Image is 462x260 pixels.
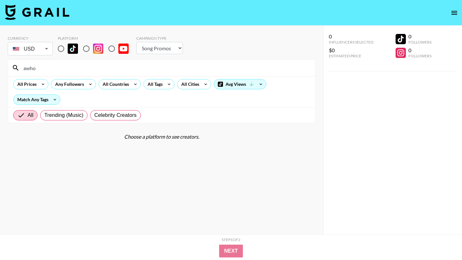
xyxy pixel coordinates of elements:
[118,44,129,54] img: YouTube
[136,36,183,41] div: Campaign Type
[408,53,432,58] div: Followers
[9,43,51,54] div: USD
[20,63,312,73] input: Search by User Name
[94,111,137,119] span: Celebrity Creators
[13,79,38,89] div: All Prices
[214,79,266,89] div: Avg Views
[51,79,85,89] div: Any Followers
[219,245,243,257] button: Next
[448,6,461,19] button: open drawer
[329,40,373,45] div: Influencers Selected
[408,40,432,45] div: Followers
[5,4,69,20] img: Grail Talent
[99,79,130,89] div: All Countries
[408,47,432,53] div: 0
[177,79,201,89] div: All Cities
[430,228,454,252] iframe: Drift Widget Chat Controller
[408,33,432,40] div: 0
[222,237,240,242] div: Step 1 of 2
[8,36,53,41] div: Currency
[44,111,83,119] span: Trending (Music)
[28,111,33,119] span: All
[93,44,103,54] img: Instagram
[8,134,316,140] div: Choose a platform to see creators.
[329,53,373,58] div: Estimated Price
[58,36,134,41] div: Platform
[329,47,373,53] div: $0
[329,33,373,40] div: 0
[68,44,78,54] img: TikTok
[13,95,60,104] div: Match Any Tags
[144,79,164,89] div: All Tags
